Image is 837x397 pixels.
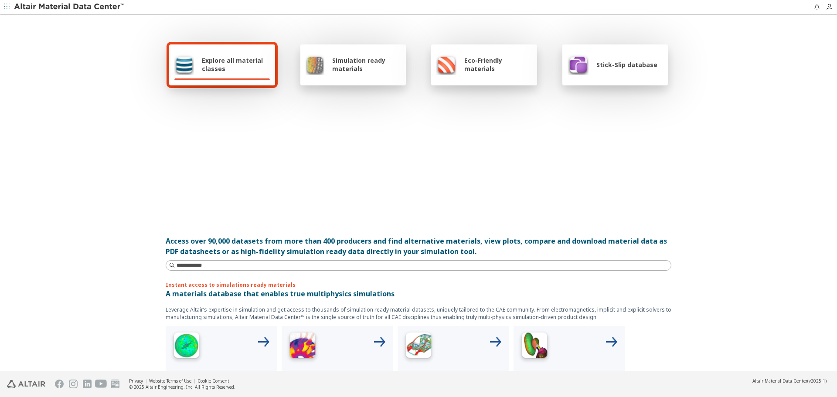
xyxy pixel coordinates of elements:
[166,236,671,257] div: Access over 90,000 datasets from more than 400 producers and find alternative materials, view plo...
[149,378,191,384] a: Website Terms of Use
[129,384,235,390] div: © 2025 Altair Engineering, Inc. All Rights Reserved.
[517,329,552,364] img: Crash Analyses Icon
[752,378,807,384] span: Altair Material Data Center
[568,54,589,75] img: Stick-Slip database
[596,61,657,69] span: Stick-Slip database
[401,329,436,364] img: Structural Analyses Icon
[166,306,671,321] p: Leverage Altair’s expertise in simulation and get access to thousands of simulation ready materia...
[197,378,229,384] a: Cookie Consent
[166,281,671,288] p: Instant access to simulations ready materials
[332,56,401,73] span: Simulation ready materials
[169,329,204,364] img: High Frequency Icon
[174,54,194,75] img: Explore all material classes
[464,56,531,73] span: Eco-Friendly materials
[14,3,125,11] img: Altair Material Data Center
[129,378,143,384] a: Privacy
[166,288,671,299] p: A materials database that enables true multiphysics simulations
[436,54,456,75] img: Eco-Friendly materials
[202,56,270,73] span: Explore all material classes
[752,378,827,384] div: (v2025.1)
[306,54,324,75] img: Simulation ready materials
[7,380,45,388] img: Altair Engineering
[285,329,320,364] img: Low Frequency Icon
